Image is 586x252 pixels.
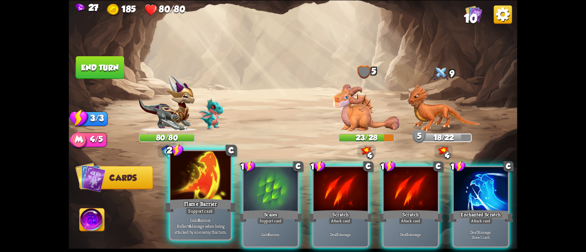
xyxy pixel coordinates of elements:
[466,5,483,24] div: View all the cards in your deck
[121,3,136,13] span: 185
[80,208,104,233] img: Ability_Icon.png
[79,111,108,126] div: 3/3
[76,3,85,11] img: Gem.png
[364,161,374,171] div: C
[107,3,120,16] img: Gold.png
[161,145,172,156] img: ChevalierSigil.png
[443,151,451,159] div: 4
[226,145,237,155] div: C
[139,75,195,131] img: Chevalier_Dragon.png
[438,146,449,156] img: Bonus_Damage_Icon.png
[167,144,184,157] div: 2
[407,84,480,131] img: Earth_Dragon.png
[245,232,297,237] p: Gain armor.
[145,3,185,16] div: Health
[412,129,426,143] div: Armor
[76,162,106,192] img: Cards_Icon.png
[378,209,443,223] div: Scratch
[399,218,423,224] div: Attack card
[466,5,483,22] img: Cards_Icon.png
[448,209,513,223] div: Enchanted Scratch
[504,161,514,171] div: C
[198,98,223,129] img: Void_Dragon_Baby.png
[109,173,136,182] span: Cards
[434,161,444,171] div: C
[238,209,303,223] div: Scales
[308,209,373,223] div: Scratch
[145,3,157,16] img: Heart.png
[385,232,437,237] p: Deal damage.
[416,65,472,83] div: 9
[268,232,270,237] b: 6
[455,229,507,240] p: Deal damage. Draw 1 card.
[416,134,471,141] div: 18/22
[186,207,215,214] div: Support card
[407,232,408,237] b: 5
[257,218,284,224] div: Support card
[464,11,477,25] span: 10
[159,3,185,13] span: 80/80
[198,217,200,223] b: 8
[189,223,191,229] b: 4
[240,161,255,172] div: 1
[450,161,466,172] div: 1
[315,232,367,237] p: Deal damage.
[293,161,304,171] div: C
[76,2,98,12] div: Gems
[380,161,396,172] div: 1
[172,217,229,235] p: Gain armor. Reflect damage when being attacked by an enemy this turn.
[366,151,374,159] div: 4
[76,56,124,79] button: End turn
[310,161,326,172] div: 1
[70,109,89,127] img: Stamina_Icon.png
[140,134,194,141] div: 80/80
[477,229,479,235] b: 7
[333,84,400,131] img: Clay_Dragon.png
[164,198,237,214] div: Flame Barrier
[79,132,107,147] div: 4/5
[494,5,512,23] img: Options_Button.png
[469,218,493,224] div: Attack card
[361,146,372,156] img: Bonus_Damage_Icon.png
[339,134,394,141] div: 23/28
[70,132,87,150] img: Mana_Points.png
[79,166,153,189] button: Cards
[107,3,136,16] div: Gold
[336,232,338,237] b: 5
[329,218,353,224] div: Attack card
[338,65,394,79] div: 5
